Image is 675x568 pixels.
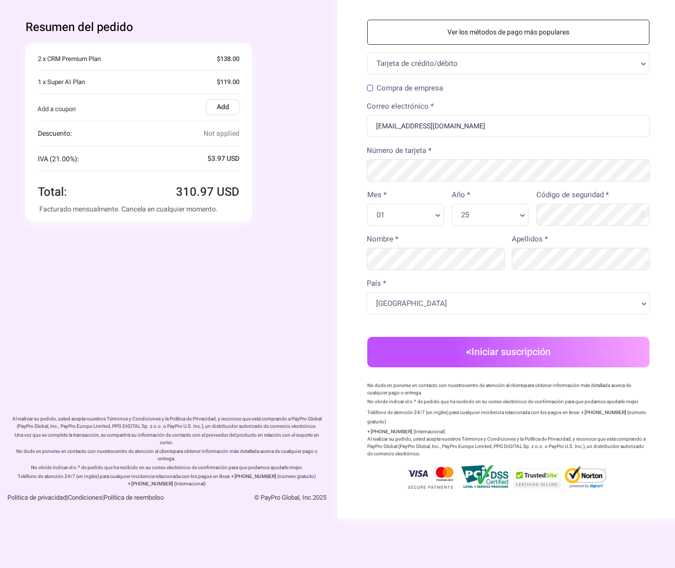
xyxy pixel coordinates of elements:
p: No olvide indicar el n.º de pedido que ha recibido en su correo electrónico de confirmación para ... [367,398,650,406]
span: Total: [38,183,67,201]
a: Condiciones [68,493,102,502]
div: Facturado mensualmente. Cancela en cualquier momento. [39,204,238,214]
label: Año * [452,189,470,201]
a: Tarjeta de crédito/débito [377,59,649,71]
a: Ver los métodos de pago más populares [367,20,650,45]
p: No olvide indicar el n.º de pedido que ha recibido en su correo electrónico de confirmación para ... [8,464,325,472]
a: centro de atención al cliente [114,448,174,455]
label: Mes * [367,189,386,201]
a: 01 [377,210,443,223]
span: IVA (21.00%): [38,154,79,164]
span: © PayPro Global, Inc. [254,493,326,502]
span: 310 [176,183,214,201]
label: Código de seguridad * [536,189,609,201]
p: Al realizar su pedido, usted acepta nuestros Términos y Condiciones y la Política de Privacidad, ... [8,416,325,430]
a: 25 [461,210,528,223]
label: Add [206,99,240,115]
p: No dude en ponerse en contacto con nuestro para obtener información más detallada acerca de cualq... [367,382,650,397]
p: Una vez que se complete la transacción, se compartirá su información de contacto con el proveedor... [8,432,325,447]
span: Add a coupon [37,104,76,114]
b: + [PHONE_NUMBER] [231,473,276,480]
span: 2 x CRM Premium Plan [38,54,101,64]
span: USD [217,183,239,201]
label: Correo electrónico * [367,101,434,112]
img: icon [466,349,471,355]
p: Teléfono de atención 24/7 (en inglés) para cualquier incidencia relacionada con los pagos en línea: [367,409,580,416]
label: Número de tarjeta * [367,145,431,156]
span: (Internacional) [413,428,445,435]
a: Política de privacidad [7,493,66,502]
b: + [PHONE_NUMBER] [128,480,173,487]
a: [GEOGRAPHIC_DATA] [376,299,650,311]
span: (Internacional) [174,480,205,487]
div: Resumen del pedido [26,20,308,35]
button: Iniciar suscripción [367,337,650,367]
a: Política de reembolso [104,493,164,502]
i: .97 [215,153,225,164]
span: [GEOGRAPHIC_DATA] [376,299,637,308]
p: | | [7,493,217,503]
span: 01 [377,210,431,220]
span: Not applied [204,128,239,139]
span: 1 x Super AI Plan [38,77,85,87]
label: Nombre * [367,234,398,245]
span: Descuento: [38,128,72,139]
span: 2025 [313,493,326,502]
a: centro de atención al cliente [465,382,525,389]
p: No dude en ponerse en contacto con nuestro para obtener información más detallada acerca de cualq... [8,448,325,463]
span: 53 [207,153,225,164]
b: + [PHONE_NUMBER] [581,409,626,416]
span: USD [227,153,239,164]
span: $138.00 [217,54,239,64]
i: .97 [197,183,214,201]
label: Compra de empresa [367,85,443,92]
p: Teléfono de atención 24/7 (en inglés) para cualquier incidencia relacionada con los pagos en línea: [18,473,230,480]
span: 25 [461,210,515,220]
label: País * [367,278,386,289]
b: + [PHONE_NUMBER] [367,428,412,435]
p: Al realizar su pedido, usted acepta nuestros Términos y Condiciones y la Política de Privacidad, ... [367,436,650,458]
span: (número gratuito) [277,473,316,480]
span: Tarjeta de crédito/débito [377,59,637,68]
span: $119.00 [217,77,239,87]
label: Apellidos * [512,234,548,245]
